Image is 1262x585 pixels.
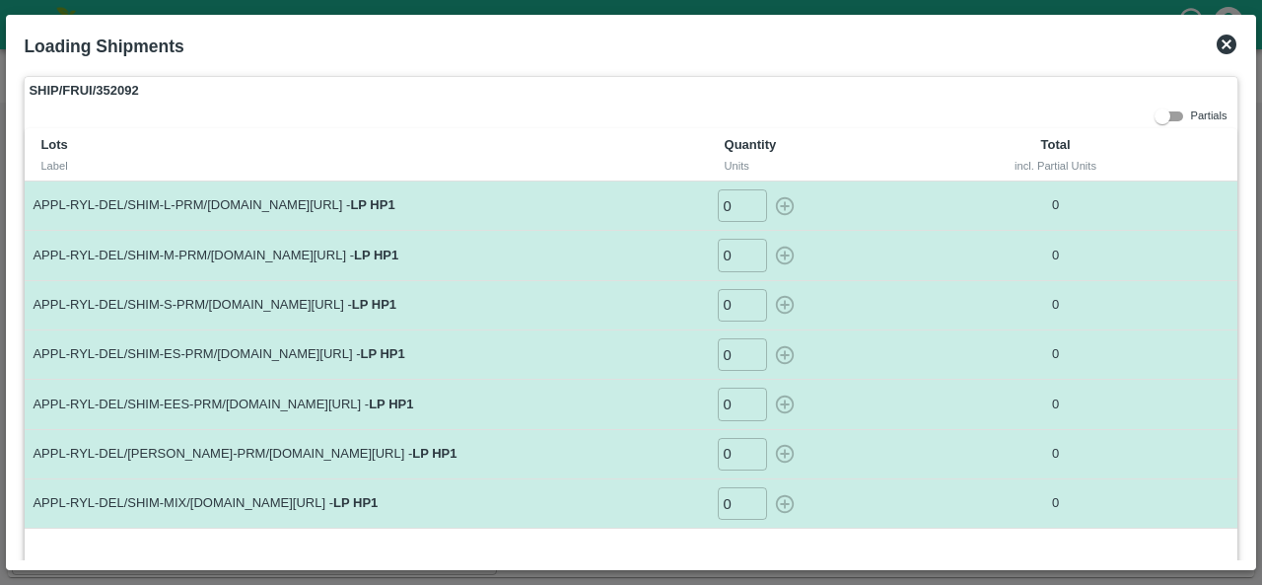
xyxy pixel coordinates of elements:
[957,396,1154,414] p: 0
[25,380,708,429] td: APPL-RYL-DEL/SHIM-EES-PRM/[DOMAIN_NAME][URL] -
[25,231,708,280] td: APPL-RYL-DEL/SHIM-M-PRM/[DOMAIN_NAME][URL] -
[350,197,394,212] strong: LP HP1
[718,189,767,222] input: 0
[354,248,398,262] strong: LP HP1
[1151,105,1227,128] div: Partials
[957,445,1154,464] p: 0
[957,247,1154,265] p: 0
[725,137,777,152] b: Quantity
[957,196,1154,215] p: 0
[965,157,1146,175] div: incl. Partial Units
[725,157,934,175] div: Units
[352,297,396,312] strong: LP HP1
[718,388,767,420] input: 0
[25,280,708,329] td: APPL-RYL-DEL/SHIM-S-PRM/[DOMAIN_NAME][URL] -
[412,446,456,461] strong: LP HP1
[25,330,708,380] td: APPL-RYL-DEL/SHIM-ES-PRM/[DOMAIN_NAME][URL] -
[718,239,767,271] input: 0
[718,487,767,520] input: 0
[1040,137,1070,152] b: Total
[40,157,692,175] div: Label
[29,81,138,101] strong: SHIP/FRUI/352092
[369,397,413,411] strong: LP HP1
[40,137,67,152] b: Lots
[25,182,708,231] td: APPL-RYL-DEL/SHIM-L-PRM/[DOMAIN_NAME][URL] -
[718,338,767,371] input: 0
[957,296,1154,315] p: 0
[333,495,378,510] strong: LP HP1
[957,494,1154,513] p: 0
[25,479,708,529] td: APPL-RYL-DEL/SHIM-MIX/[DOMAIN_NAME][URL] -
[360,346,404,361] strong: LP HP1
[718,438,767,471] input: 0
[718,289,767,322] input: 0
[24,37,183,56] b: Loading Shipments
[957,345,1154,364] p: 0
[25,429,708,478] td: APPL-RYL-DEL/[PERSON_NAME]-PRM/[DOMAIN_NAME][URL] -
